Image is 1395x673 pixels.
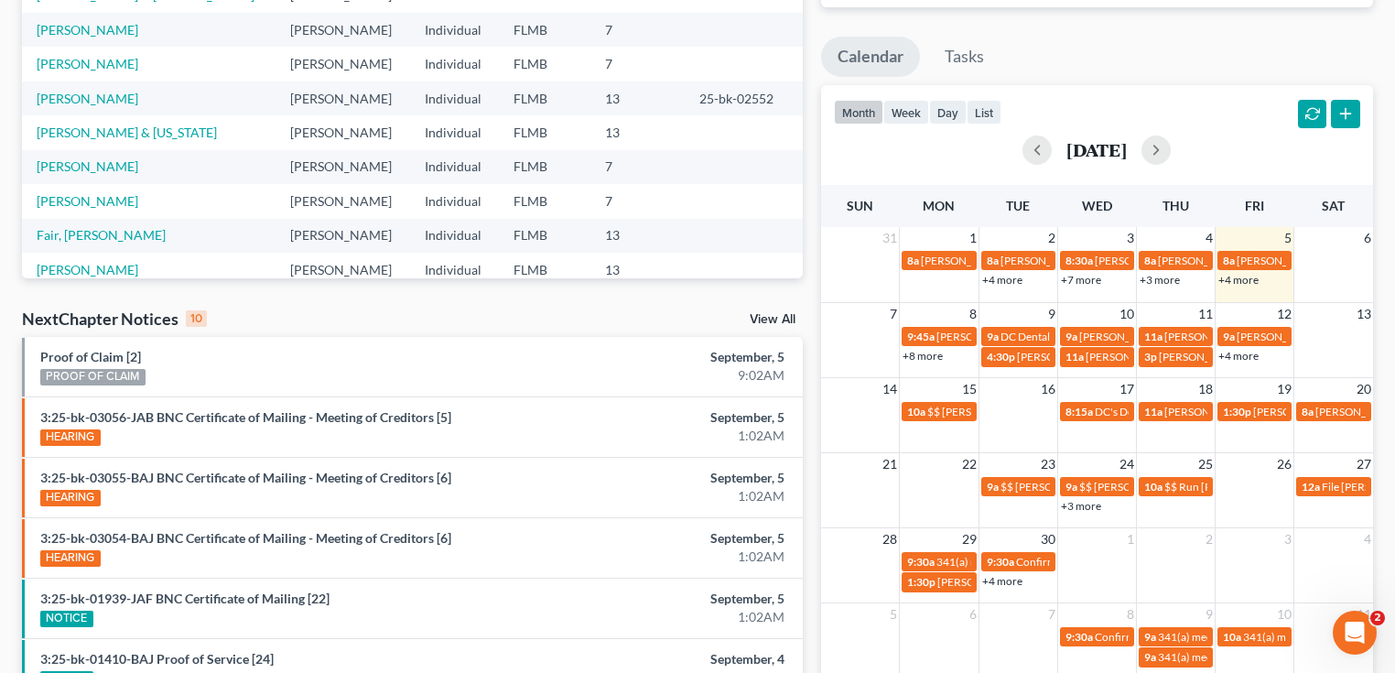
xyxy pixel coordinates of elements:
a: [PERSON_NAME] [37,22,138,38]
div: 1:02AM [548,427,784,445]
span: [PERSON_NAME] FC Hearing-[GEOGRAPHIC_DATA] [937,575,1194,589]
span: 9a [987,480,999,494]
h2: [DATE] [1066,140,1127,159]
a: [PERSON_NAME] [37,262,138,277]
span: Sun [847,198,873,213]
span: 8a [1144,254,1156,267]
span: 8:30a [1065,254,1093,267]
span: 8 [1125,603,1136,625]
span: 21 [881,453,899,475]
span: 2 [1046,227,1057,249]
span: 9:30a [907,555,935,569]
span: $$ [PERSON_NAME] last payment? [1000,480,1168,494]
span: 10a [1223,630,1241,644]
span: 1 [968,227,979,249]
span: [PERSON_NAME] & [PERSON_NAME] [1079,330,1262,343]
span: $$ [PERSON_NAME] owes a check $375.00 [1079,480,1287,494]
div: 1:02AM [548,608,784,626]
div: NextChapter Notices [22,308,207,330]
a: [PERSON_NAME] [37,193,138,209]
span: 6 [968,603,979,625]
span: 14 [881,378,899,400]
button: day [929,100,967,125]
td: FLMB [499,253,591,287]
span: 18 [1196,378,1215,400]
span: 9:45a [907,330,935,343]
span: [PERSON_NAME] [1164,405,1250,418]
span: DC's Doctors Appt - Annual Physical [1095,405,1268,418]
div: 10 [186,310,207,327]
td: Individual [410,13,499,47]
span: [PERSON_NAME] [PHONE_NUMBER] [1086,350,1271,364]
div: 1:02AM [548,548,784,566]
span: 9a [987,330,999,343]
td: FLMB [499,47,591,81]
span: 9a [1065,480,1077,494]
span: 9:30a [987,555,1014,569]
a: View All [750,313,795,326]
span: 4 [1362,528,1373,550]
td: FLMB [499,81,591,115]
td: Individual [410,253,499,287]
span: 11a [1144,405,1162,418]
span: 1 [1125,528,1136,550]
a: +3 more [1061,499,1101,513]
a: Calendar [821,37,920,77]
span: 4:30p [987,350,1015,364]
span: 9a [1065,330,1077,343]
a: +3 more [1140,273,1180,287]
span: 17 [1118,378,1136,400]
span: 8a [1302,405,1314,418]
span: 3 [1125,227,1136,249]
span: DC Dental Appt with [PERSON_NAME] [1000,330,1186,343]
a: +4 more [982,574,1022,588]
a: 3:25-bk-01410-BAJ Proof of Service [24] [40,651,274,667]
a: +4 more [1218,273,1259,287]
span: Confirmation hearing for [PERSON_NAME] [1095,630,1303,644]
button: week [883,100,929,125]
span: $$ Run [PERSON_NAME] payment $400 [1164,480,1358,494]
span: [PERSON_NAME] paying $500?? [1237,330,1393,343]
td: [PERSON_NAME] [276,219,410,253]
span: 22 [960,453,979,475]
span: 9 [1204,603,1215,625]
span: 1:30p [1223,405,1251,418]
td: [PERSON_NAME] [276,184,410,218]
div: September, 4 [548,650,784,668]
a: 3:25-bk-03054-BAJ BNC Certificate of Mailing - Meeting of Creditors [6] [40,530,451,546]
span: 6 [1362,227,1373,249]
span: 8:15a [1065,405,1093,418]
a: 3:25-bk-03055-BAJ BNC Certificate of Mailing - Meeting of Creditors [6] [40,470,451,485]
span: 10 [1275,603,1293,625]
a: +8 more [903,349,943,363]
span: 3 [1282,528,1293,550]
span: 341(a) meeting for [PERSON_NAME] [936,555,1113,569]
div: 9:02AM [548,366,784,385]
span: 28 [881,528,899,550]
td: 7 [590,150,685,184]
span: 29 [960,528,979,550]
span: Mon [923,198,955,213]
span: 11 [1196,303,1215,325]
span: 7 [888,303,899,325]
span: [PERSON_NAME] [921,254,1007,267]
span: 2 [1370,611,1385,625]
div: 1:02AM [548,487,784,505]
td: [PERSON_NAME] [276,253,410,287]
span: 13 [1355,303,1373,325]
a: [PERSON_NAME] [37,158,138,174]
td: Individual [410,184,499,218]
a: [PERSON_NAME] & [US_STATE] [37,125,217,140]
div: HEARING [40,490,101,506]
button: month [834,100,883,125]
span: Thu [1162,198,1189,213]
td: Individual [410,219,499,253]
td: [PERSON_NAME] [276,81,410,115]
a: +4 more [982,273,1022,287]
span: 12a [1302,480,1320,494]
span: Sat [1322,198,1345,213]
span: 11a [1144,330,1162,343]
span: Fri [1245,198,1264,213]
div: PROOF OF CLAIM [40,369,146,385]
td: Individual [410,115,499,149]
